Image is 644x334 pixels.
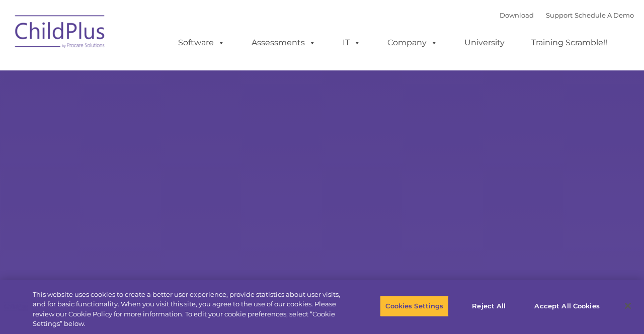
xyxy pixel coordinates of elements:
[521,33,617,53] a: Training Scramble!!
[529,296,605,317] button: Accept All Cookies
[500,11,534,19] a: Download
[377,33,448,53] a: Company
[242,33,326,53] a: Assessments
[617,295,639,317] button: Close
[500,11,634,19] font: |
[10,8,111,58] img: ChildPlus by Procare Solutions
[454,33,515,53] a: University
[575,11,634,19] a: Schedule A Demo
[168,33,235,53] a: Software
[333,33,371,53] a: IT
[457,296,520,317] button: Reject All
[380,296,449,317] button: Cookies Settings
[546,11,573,19] a: Support
[33,290,354,329] div: This website uses cookies to create a better user experience, provide statistics about user visit...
